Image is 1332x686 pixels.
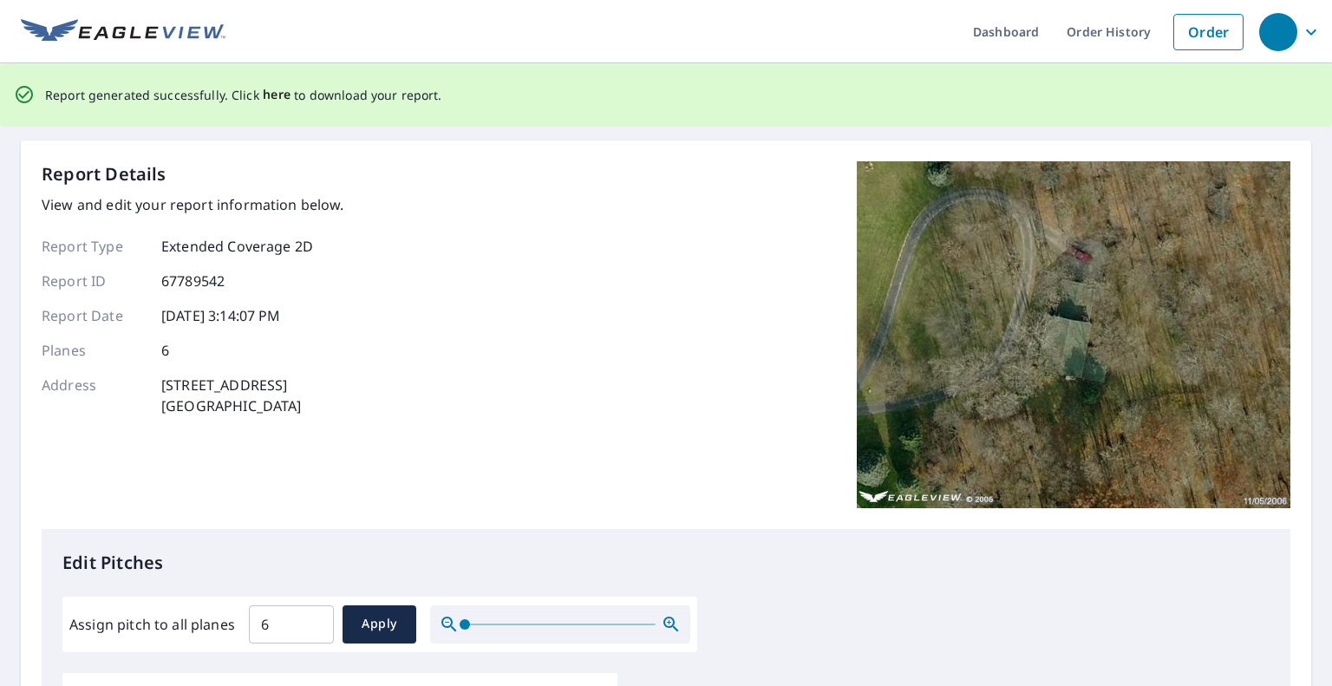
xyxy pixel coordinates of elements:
p: Extended Coverage 2D [161,236,313,257]
img: Top image [857,161,1290,508]
p: Edit Pitches [62,550,1270,576]
p: 67789542 [161,271,225,291]
a: Order [1173,14,1244,50]
p: 6 [161,340,169,361]
p: Report Date [42,305,146,326]
p: Report Type [42,236,146,257]
input: 00.0 [249,600,334,649]
p: [DATE] 3:14:07 PM [161,305,281,326]
label: Assign pitch to all planes [69,614,235,635]
p: Report Details [42,161,166,187]
p: Address [42,375,146,416]
p: Planes [42,340,146,361]
button: here [263,84,291,106]
p: [STREET_ADDRESS] [GEOGRAPHIC_DATA] [161,375,302,416]
img: EV Logo [21,19,225,45]
span: Apply [356,613,402,635]
p: Report generated successfully. Click to download your report. [45,84,442,106]
p: View and edit your report information below. [42,194,344,215]
p: Report ID [42,271,146,291]
button: Apply [343,605,416,644]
